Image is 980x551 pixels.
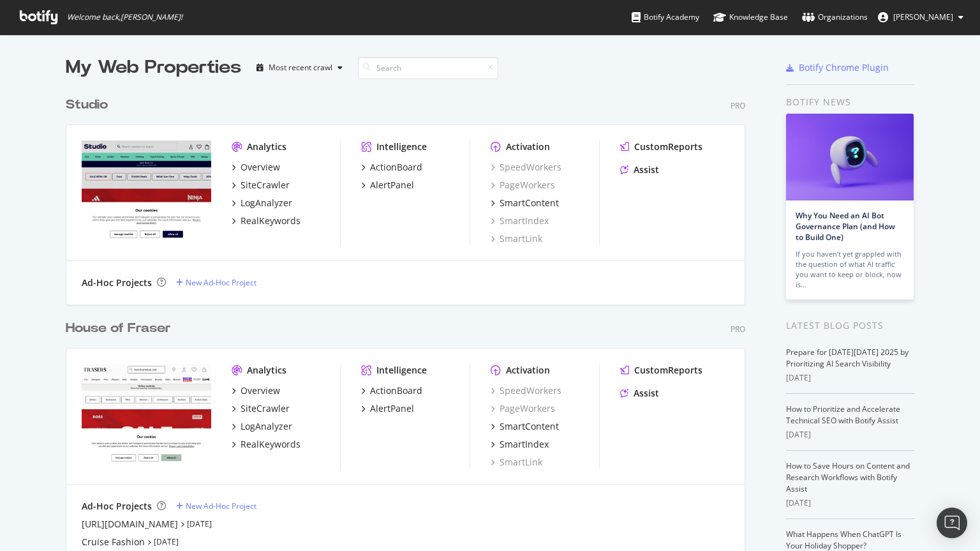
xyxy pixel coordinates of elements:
div: SmartIndex [500,438,549,451]
div: Organizations [802,11,868,24]
a: What Happens When ChatGPT Is Your Holiday Shopper? [786,529,902,551]
a: Overview [232,161,280,174]
div: CustomReports [634,364,702,377]
div: RealKeywords [241,438,301,451]
a: RealKeywords [232,215,301,227]
div: My Web Properties [66,55,241,80]
a: CustomReports [620,140,702,153]
a: SpeedWorkers [491,384,561,397]
span: Joyce Sissi [893,11,953,22]
a: SmartLink [491,232,542,245]
a: [DATE] [154,536,179,547]
div: Analytics [247,364,286,377]
div: [DATE] [786,497,914,509]
div: ActionBoard [370,384,422,397]
a: Cruise Fashion [82,536,145,548]
a: Studio [66,96,113,114]
div: Intelligence [376,364,427,377]
div: LogAnalyzer [241,197,292,209]
a: SiteCrawler [232,179,290,192]
a: SmartContent [491,420,559,433]
div: House of Fraser [66,319,171,338]
div: ActionBoard [370,161,422,174]
div: Botify news [786,95,914,109]
div: Overview [241,161,280,174]
img: studio.co.uk [82,140,211,244]
div: [DATE] [786,429,914,441]
a: How to Prioritize and Accelerate Technical SEO with Botify Assist [786,404,900,426]
a: Assist [620,387,659,400]
a: SmartIndex [491,215,549,227]
img: Why You Need an AI Bot Governance Plan (and How to Build One) [786,114,914,200]
a: SmartContent [491,197,559,209]
div: Knowledge Base [713,11,788,24]
a: [URL][DOMAIN_NAME] [82,518,178,531]
div: Ad-Hoc Projects [82,276,152,289]
div: Ad-Hoc Projects [82,500,152,513]
div: Activation [506,364,550,377]
div: Activation [506,140,550,153]
div: CustomReports [634,140,702,153]
span: Welcome back, [PERSON_NAME] ! [67,12,182,22]
div: Studio [66,96,108,114]
div: Intelligence [376,140,427,153]
div: SmartContent [500,420,559,433]
div: SiteCrawler [241,402,290,415]
a: CustomReports [620,364,702,377]
a: New Ad-Hoc Project [176,501,256,511]
div: SmartContent [500,197,559,209]
a: AlertPanel [361,179,414,192]
a: Overview [232,384,280,397]
div: New Ad-Hoc Project [186,501,256,511]
a: How to Save Hours on Content and Research Workflows with Botify Assist [786,460,910,494]
div: Botify Academy [632,11,699,24]
a: AlertPanel [361,402,414,415]
div: [DATE] [786,372,914,384]
img: houseoffraser.co.uk [82,364,211,467]
a: LogAnalyzer [232,197,292,209]
a: New Ad-Hoc Project [176,277,256,288]
a: ActionBoard [361,384,422,397]
a: PageWorkers [491,179,555,192]
div: Assist [634,387,659,400]
a: LogAnalyzer [232,420,292,433]
a: [DATE] [187,518,212,529]
div: RealKeywords [241,215,301,227]
div: Assist [634,163,659,176]
div: Pro [731,100,745,111]
div: Pro [731,324,745,335]
div: SiteCrawler [241,179,290,192]
button: [PERSON_NAME] [868,7,974,27]
a: Prepare for [DATE][DATE] 2025 by Prioritizing AI Search Visibility [786,347,909,369]
a: PageWorkers [491,402,555,415]
div: Analytics [247,140,286,153]
a: ActionBoard [361,161,422,174]
input: Search [358,57,498,79]
div: Botify Chrome Plugin [799,61,889,74]
div: New Ad-Hoc Project [186,277,256,288]
a: SmartLink [491,456,542,469]
div: Most recent crawl [269,64,332,72]
div: Latest Blog Posts [786,319,914,333]
div: SpeedWorkers [491,161,561,174]
a: SiteCrawler [232,402,290,415]
div: If you haven’t yet grappled with the question of what AI traffic you want to keep or block, now is… [796,249,904,290]
a: Assist [620,163,659,176]
a: RealKeywords [232,438,301,451]
div: LogAnalyzer [241,420,292,433]
a: House of Fraser [66,319,176,338]
div: Open Intercom Messenger [937,508,967,538]
a: Botify Chrome Plugin [786,61,889,74]
a: SmartIndex [491,438,549,451]
div: AlertPanel [370,402,414,415]
button: Most recent crawl [251,57,348,78]
div: Overview [241,384,280,397]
